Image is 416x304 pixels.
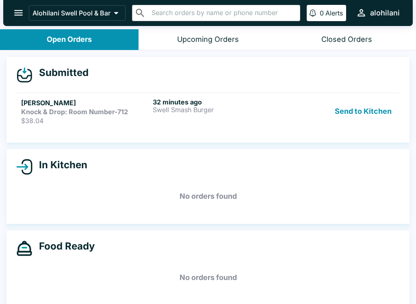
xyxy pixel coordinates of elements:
h5: [PERSON_NAME] [21,98,149,108]
button: Alohilani Swell Pool & Bar [29,5,126,21]
button: Send to Kitchen [331,98,395,125]
h4: In Kitchen [32,159,87,171]
h4: Food Ready [32,240,95,252]
p: Alerts [325,9,343,17]
strong: Knock & Drop: Room Number-712 [21,108,128,116]
h5: No orders found [16,182,400,211]
div: Upcoming Orders [177,35,239,44]
div: Closed Orders [321,35,372,44]
h6: 32 minutes ago [153,98,281,106]
p: $38.04 [21,117,149,125]
div: alohilani [370,8,400,18]
p: Alohilani Swell Pool & Bar [32,9,110,17]
div: Open Orders [47,35,92,44]
button: open drawer [8,2,29,23]
input: Search orders by name or phone number [149,7,297,19]
p: 0 [320,9,324,17]
h4: Submitted [32,67,89,79]
h5: No orders found [16,263,400,292]
a: [PERSON_NAME]Knock & Drop: Room Number-712$38.0432 minutes agoSwell Smash BurgerSend to Kitchen [16,93,400,130]
button: alohilani [353,4,403,22]
p: Swell Smash Burger [153,106,281,113]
